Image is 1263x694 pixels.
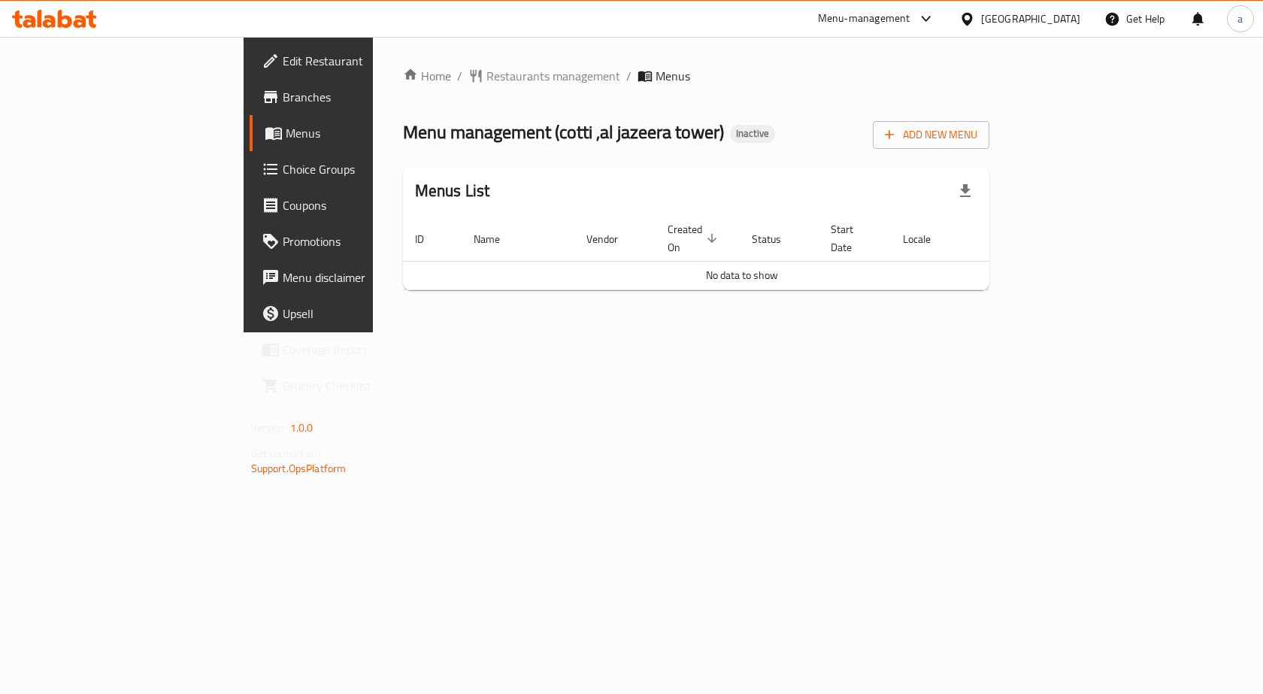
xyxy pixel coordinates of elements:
[283,160,443,178] span: Choice Groups
[968,216,1081,262] th: Actions
[730,127,775,140] span: Inactive
[818,10,910,28] div: Menu-management
[283,377,443,395] span: Grocery Checklist
[885,126,977,144] span: Add New Menu
[251,418,288,438] span: Version:
[283,232,443,250] span: Promotions
[251,459,347,478] a: Support.OpsPlatform
[706,265,778,285] span: No data to show
[283,196,443,214] span: Coupons
[250,187,455,223] a: Coupons
[283,52,443,70] span: Edit Restaurant
[873,121,989,149] button: Add New Menu
[730,125,775,143] div: Inactive
[250,332,455,368] a: Coverage Report
[250,79,455,115] a: Branches
[981,11,1080,27] div: [GEOGRAPHIC_DATA]
[283,305,443,323] span: Upsell
[468,67,620,85] a: Restaurants management
[486,67,620,85] span: Restaurants management
[668,220,722,256] span: Created On
[457,67,462,85] li: /
[286,124,443,142] span: Menus
[250,43,455,79] a: Edit Restaurant
[250,295,455,332] a: Upsell
[947,173,983,209] div: Export file
[656,67,690,85] span: Menus
[290,418,313,438] span: 1.0.0
[403,216,1081,290] table: enhanced table
[903,230,950,248] span: Locale
[831,220,873,256] span: Start Date
[626,67,631,85] li: /
[283,268,443,286] span: Menu disclaimer
[403,115,724,149] span: Menu management ( cotti ,al jazeera tower )
[586,230,638,248] span: Vendor
[250,259,455,295] a: Menu disclaimer
[283,88,443,106] span: Branches
[415,230,444,248] span: ID
[283,341,443,359] span: Coverage Report
[415,180,490,202] h2: Menus List
[250,151,455,187] a: Choice Groups
[403,67,990,85] nav: breadcrumb
[752,230,801,248] span: Status
[250,115,455,151] a: Menus
[1237,11,1243,27] span: a
[250,223,455,259] a: Promotions
[250,368,455,404] a: Grocery Checklist
[251,444,320,463] span: Get support on:
[474,230,519,248] span: Name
